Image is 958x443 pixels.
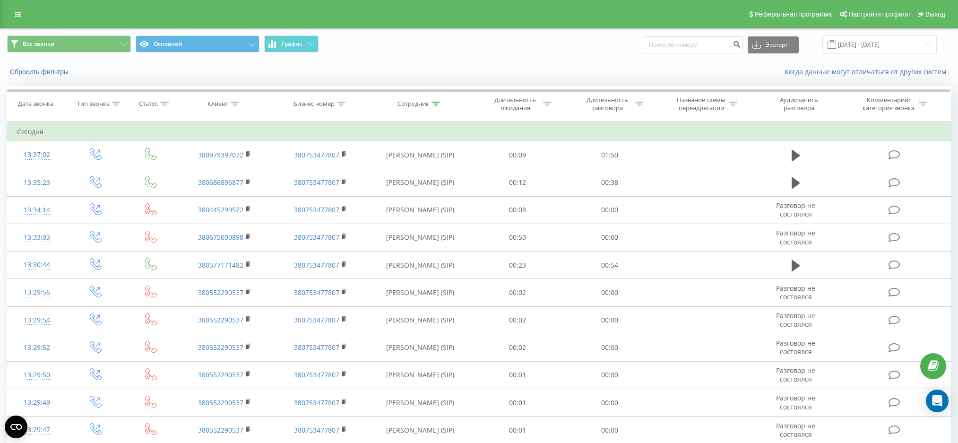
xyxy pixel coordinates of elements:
[563,252,656,279] td: 00:54
[294,426,339,434] a: 380753477807
[368,169,471,196] td: [PERSON_NAME] (SIP)
[77,100,110,108] div: Тип звонка
[5,416,27,438] button: Open CMP widget
[17,311,57,330] div: 13:29:54
[294,315,339,324] a: 380753477807
[861,96,916,112] div: Комментарий/категория звонка
[198,178,243,187] a: 380686806877
[368,279,471,306] td: [PERSON_NAME] (SIP)
[472,279,564,306] td: 00:02
[17,256,57,274] div: 13:30:44
[7,35,131,52] button: Все звонки
[198,261,243,269] a: 380577171482
[17,283,57,302] div: 13:29:56
[472,224,564,251] td: 00:53
[17,228,57,247] div: 13:33:03
[198,315,243,324] a: 380552290537
[368,141,471,169] td: [PERSON_NAME] (SIP)
[643,36,743,53] input: Поиск по номеру
[198,150,243,159] a: 380979397072
[368,224,471,251] td: [PERSON_NAME] (SIP)
[748,36,799,53] button: Экспорт
[368,252,471,279] td: [PERSON_NAME] (SIP)
[563,279,656,306] td: 00:00
[136,35,259,52] button: Основной
[17,339,57,357] div: 13:29:52
[472,252,564,279] td: 00:23
[8,122,951,141] td: Сегодня
[17,146,57,164] div: 13:37:02
[198,288,243,297] a: 380552290537
[754,10,832,18] span: Реферальная программа
[198,370,243,379] a: 380552290537
[472,334,564,361] td: 00:02
[563,389,656,417] td: 00:00
[198,205,243,214] a: 380445299522
[282,41,302,47] span: График
[776,339,815,356] span: Разговор не состоялся
[294,205,339,214] a: 380753477807
[7,68,73,76] button: Сбросить фильтры
[776,421,815,439] span: Разговор не состоялся
[198,343,243,352] a: 380552290537
[776,366,815,383] span: Разговор не состоялся
[563,334,656,361] td: 00:00
[368,334,471,361] td: [PERSON_NAME] (SIP)
[294,288,339,297] a: 380753477807
[139,100,158,108] div: Статус
[294,343,339,352] a: 380753477807
[264,35,319,52] button: График
[17,174,57,192] div: 13:35:23
[294,398,339,407] a: 380753477807
[563,306,656,334] td: 00:00
[397,100,429,108] div: Сотрудник
[294,178,339,187] a: 380753477807
[368,361,471,389] td: [PERSON_NAME] (SIP)
[294,233,339,242] a: 380753477807
[23,40,54,48] span: Все звонки
[17,366,57,384] div: 13:29:50
[472,306,564,334] td: 00:02
[563,224,656,251] td: 00:00
[768,96,829,112] div: Аудиозапись разговора
[563,361,656,389] td: 00:00
[563,196,656,224] td: 00:00
[207,100,228,108] div: Клиент
[776,201,815,218] span: Разговор не состоялся
[472,141,564,169] td: 00:09
[293,100,335,108] div: Бизнес номер
[925,10,945,18] span: Выход
[294,150,339,159] a: 380753477807
[776,393,815,411] span: Разговор не состоялся
[472,389,564,417] td: 00:01
[776,284,815,301] span: Разговор не состоялся
[294,370,339,379] a: 380753477807
[582,96,633,112] div: Длительность разговора
[368,389,471,417] td: [PERSON_NAME] (SIP)
[848,10,910,18] span: Настройки профиля
[490,96,541,112] div: Длительность ожидания
[17,421,57,439] div: 13:29:47
[294,261,339,269] a: 380753477807
[676,96,726,112] div: Название схемы переадресации
[368,306,471,334] td: [PERSON_NAME] (SIP)
[198,233,243,242] a: 380675000898
[198,426,243,434] a: 380552290537
[472,361,564,389] td: 00:01
[563,141,656,169] td: 01:50
[776,311,815,329] span: Разговор не состоялся
[776,228,815,246] span: Разговор не состоялся
[563,169,656,196] td: 00:38
[198,398,243,407] a: 380552290537
[472,169,564,196] td: 00:12
[368,196,471,224] td: [PERSON_NAME] (SIP)
[17,393,57,412] div: 13:29:49
[785,67,951,76] a: Когда данные могут отличаться от других систем
[472,196,564,224] td: 00:08
[17,201,57,219] div: 13:34:14
[926,390,949,412] div: Open Intercom Messenger
[18,100,53,108] div: Дата звонка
